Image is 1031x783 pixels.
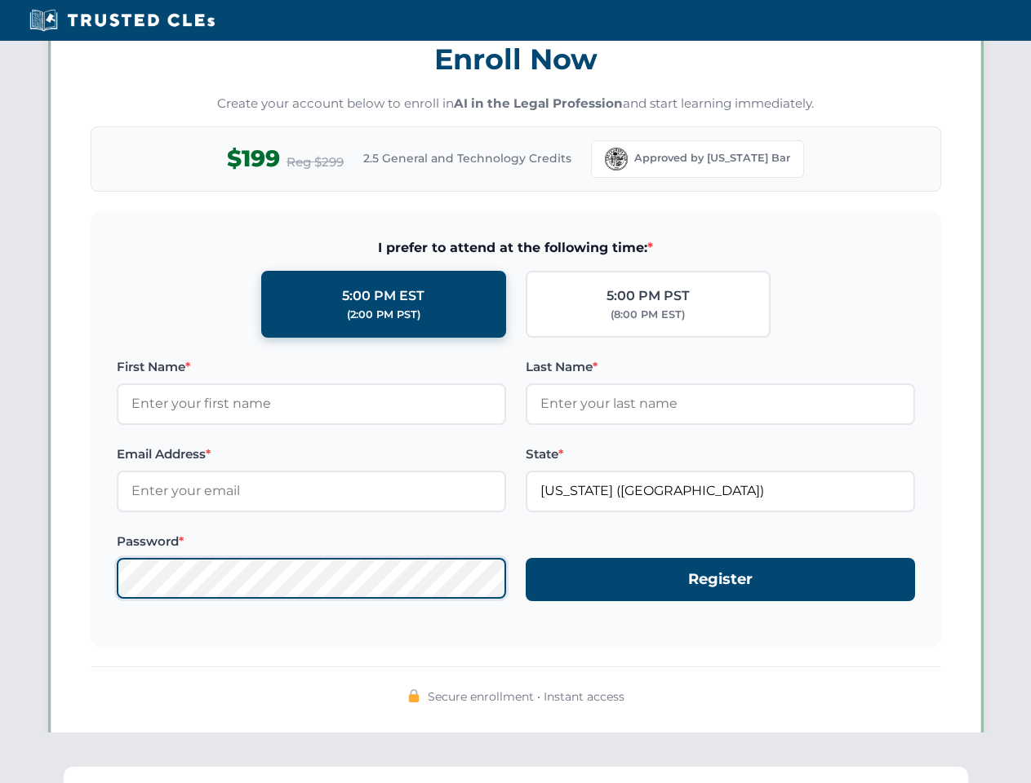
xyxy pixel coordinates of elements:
[611,307,685,323] div: (8:00 PM EST)
[117,532,506,551] label: Password
[227,140,280,177] span: $199
[526,357,915,377] label: Last Name
[117,237,915,259] span: I prefer to attend at the following time:
[428,688,624,706] span: Secure enrollment • Instant access
[607,285,690,307] div: 5:00 PM PST
[117,357,506,377] label: First Name
[91,95,941,113] p: Create your account below to enroll in and start learning immediately.
[526,445,915,464] label: State
[24,8,220,33] img: Trusted CLEs
[526,558,915,601] button: Register
[91,33,941,85] h3: Enroll Now
[287,153,344,172] span: Reg $299
[526,383,915,424] input: Enter your last name
[342,285,424,307] div: 5:00 PM EST
[347,307,420,323] div: (2:00 PM PST)
[407,689,420,702] img: 🔒
[117,445,506,464] label: Email Address
[634,150,790,166] span: Approved by [US_STATE] Bar
[605,148,628,170] img: Florida Bar
[363,149,571,167] span: 2.5 General and Technology Credits
[454,95,623,111] strong: AI in the Legal Profession
[117,471,506,511] input: Enter your email
[117,383,506,424] input: Enter your first name
[526,471,915,511] input: Florida (FL)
